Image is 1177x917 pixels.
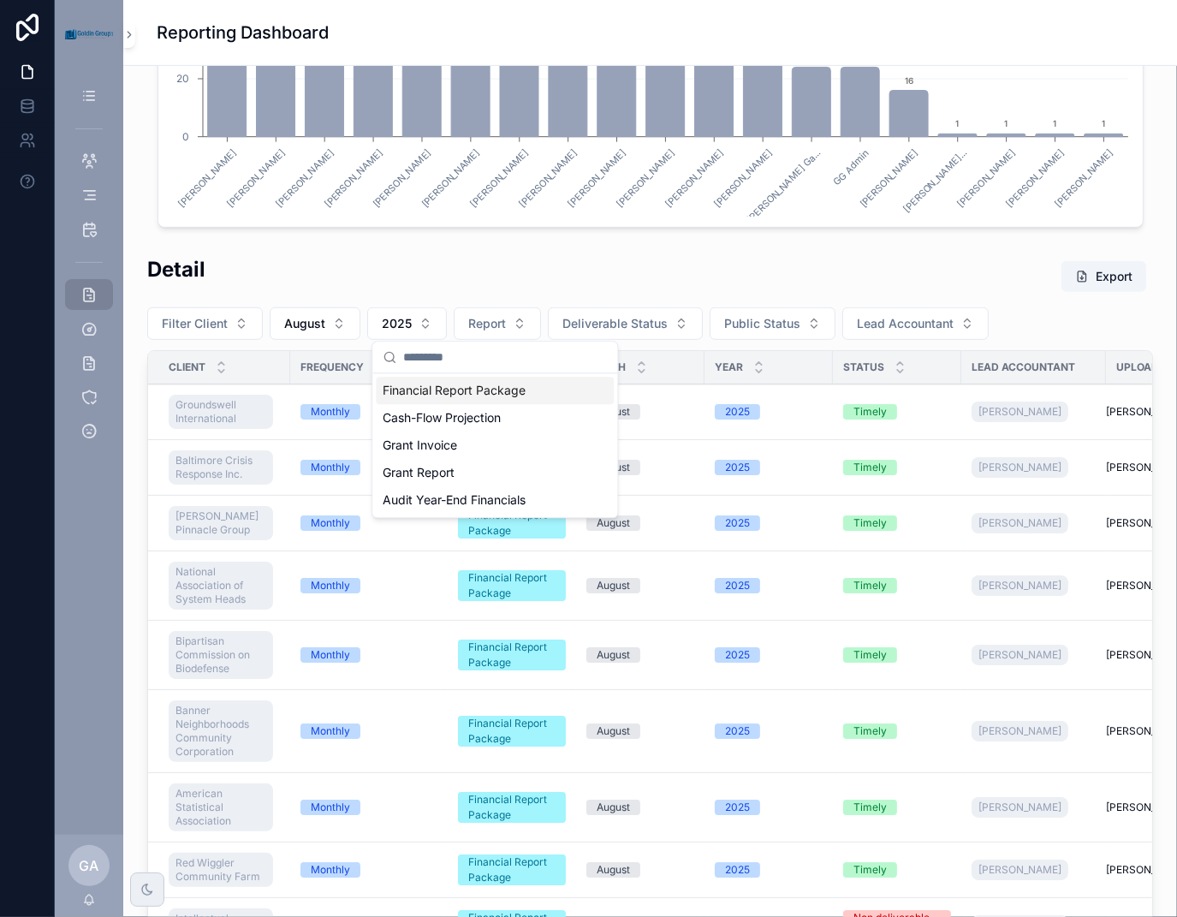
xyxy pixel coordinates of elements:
span: August [284,315,325,332]
a: 2025 [715,723,823,739]
span: Red Wiggler Community Farm [175,856,266,884]
a: [PERSON_NAME] Pinnacle Group [169,503,280,544]
text: [PERSON_NAME] [565,146,628,210]
a: National Association of System Heads [169,562,273,610]
div: 2025 [725,862,750,878]
a: Timely [843,647,951,663]
a: Monthly [300,647,437,663]
div: Financial Report Package [468,640,556,670]
div: Timely [853,800,887,815]
a: 2025 [715,647,823,663]
a: [PERSON_NAME] [972,513,1068,533]
button: Select Button [367,307,447,340]
span: [PERSON_NAME] [978,724,1061,738]
a: 2025 [715,578,823,593]
a: 2025 [715,862,823,878]
a: Timely [843,460,951,475]
a: [PERSON_NAME] [972,402,1068,422]
text: [PERSON_NAME] [175,146,239,210]
a: Financial Report Package [458,792,566,823]
a: August [586,515,694,531]
a: August [586,723,694,739]
text: [PERSON_NAME] [516,146,580,210]
text: [PERSON_NAME] [1003,146,1067,210]
button: Select Button [710,307,835,340]
div: Timely [853,460,887,475]
div: Suggestions [372,373,617,517]
div: 2025 [725,800,750,815]
span: [PERSON_NAME] Pinnacle Group [175,509,266,537]
div: 2025 [725,460,750,475]
div: August [597,515,630,531]
div: Timely [853,578,887,593]
a: Monthly [300,578,437,593]
span: Public Status [724,315,800,332]
a: [PERSON_NAME] [972,860,1068,880]
a: [PERSON_NAME] [972,572,1096,599]
a: Financial Report Package [458,854,566,885]
div: Timely [853,647,887,663]
a: Timely [843,800,951,815]
span: Baltimore Crisis Response Inc. [175,454,266,481]
span: 2025 [382,315,412,332]
div: Timely [853,862,887,878]
a: Timely [843,404,951,420]
button: Select Button [147,307,263,340]
a: Monthly [300,862,437,878]
a: Timely [843,578,951,593]
a: [PERSON_NAME] [972,575,1068,596]
a: Financial Report Package [458,640,566,670]
button: Select Button [842,307,989,340]
a: Bipartisan Commission on Biodefense [169,631,273,679]
div: 2025 [725,723,750,739]
a: Baltimore Crisis Response Inc. [169,447,280,488]
a: 2025 [715,404,823,420]
a: [PERSON_NAME] [972,718,1096,745]
text: 1 [1102,118,1105,128]
text: GG Admin [830,146,871,188]
div: 2025 [725,404,750,420]
a: August [586,647,694,663]
text: [PERSON_NAME] [224,146,288,210]
a: August [586,800,694,815]
span: [PERSON_NAME] [978,801,1061,814]
div: Financial Report Package [468,508,556,539]
text: [PERSON_NAME] Ga... [744,146,823,225]
a: Timely [843,515,951,531]
img: App logo [65,29,113,39]
div: Cash-Flow Projection [376,404,614,432]
a: August [586,578,694,593]
div: Financial Report Package [468,854,556,885]
div: August [597,723,630,739]
a: Groundswell International [169,395,273,429]
span: American Statistical Association [175,787,266,828]
a: Groundswell International [169,391,280,432]
a: [PERSON_NAME] [972,794,1096,821]
span: Banner Neighborhoods Community Corporation [175,704,266,759]
h1: Reporting Dashboard [158,21,330,45]
div: Timely [853,723,887,739]
div: 2025 [725,515,750,531]
a: [PERSON_NAME] [972,721,1068,741]
span: [PERSON_NAME] [978,516,1061,530]
a: American Statistical Association [169,780,280,835]
span: Lead Accountant [972,360,1075,374]
a: National Association of System Heads [169,558,280,613]
div: August [597,647,630,663]
span: GA [80,855,99,876]
span: National Association of System Heads [175,565,266,606]
a: Monthly [300,515,437,531]
a: Timely [843,862,951,878]
text: [PERSON_NAME] [467,146,531,210]
span: Lead Accountant [857,315,954,332]
div: Monthly [311,515,350,531]
span: [PERSON_NAME] [978,863,1061,877]
div: Monthly [311,647,350,663]
div: Monthly [311,723,350,739]
text: 1 [1004,118,1008,128]
button: Export [1061,261,1146,292]
text: [PERSON_NAME]... [901,146,969,215]
span: Status [843,360,884,374]
a: 2025 [715,800,823,815]
a: Timely [843,723,951,739]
